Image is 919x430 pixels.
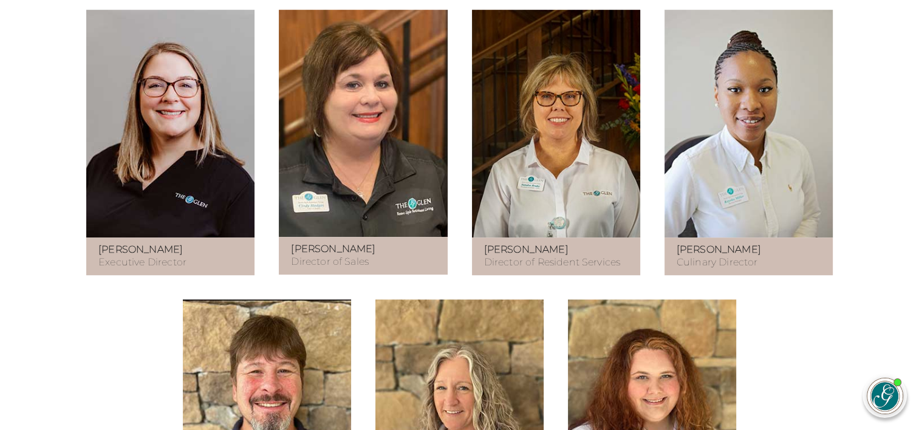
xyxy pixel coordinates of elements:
strong: [PERSON_NAME] [677,244,761,255]
strong: [PERSON_NAME] [291,243,375,254]
strong: [PERSON_NAME] [484,244,569,255]
p: Director of Resident Services [484,244,628,269]
img: avatar [867,378,903,414]
p: Director of Sales [291,243,435,268]
p: Culinary Director [677,244,821,269]
iframe: iframe [678,104,907,362]
p: Executive Director [98,244,242,269]
strong: [PERSON_NAME] [98,244,183,255]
